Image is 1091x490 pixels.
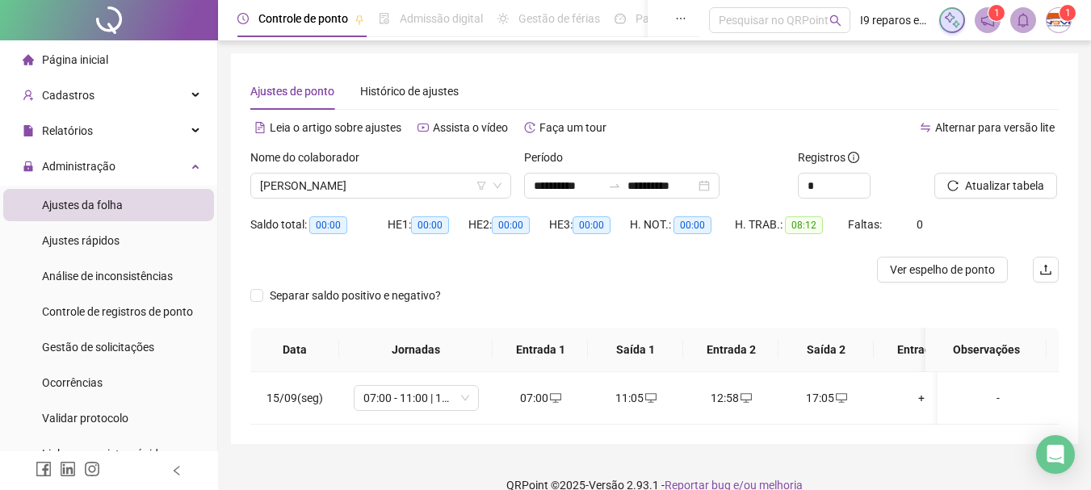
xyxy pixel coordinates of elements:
[497,13,509,24] span: sun
[935,121,1055,134] span: Alternar para versão lite
[683,328,778,372] th: Entrada 2
[388,216,468,234] div: HE 1:
[1016,13,1030,27] span: bell
[675,13,686,24] span: ellipsis
[1047,8,1071,32] img: 90218
[360,85,459,98] span: Histórico de ajustes
[548,392,561,404] span: desktop
[263,287,447,304] span: Separar saldo positivo e negativo?
[42,270,173,283] span: Análise de inconsistências
[965,177,1044,195] span: Atualizar tabela
[23,90,34,101] span: user-add
[250,216,388,234] div: Saldo total:
[42,447,165,460] span: Link para registro rápido
[696,389,766,407] div: 12:58
[355,15,364,24] span: pushpin
[988,5,1005,21] sup: 1
[42,412,128,425] span: Validar protocolo
[379,13,390,24] span: file-done
[309,216,347,234] span: 00:00
[549,216,630,234] div: HE 3:
[411,216,449,234] span: 00:00
[791,389,861,407] div: 17:05
[42,199,123,211] span: Ajustes da folha
[938,341,1034,358] span: Observações
[250,149,370,166] label: Nome do colaborador
[400,12,483,25] span: Admissão digital
[23,54,34,65] span: home
[877,257,1008,283] button: Ver espelho de ponto
[608,179,621,192] span: to
[42,160,115,173] span: Administração
[735,216,848,234] div: H. TRAB.:
[171,465,183,476] span: left
[644,392,657,404] span: desktop
[887,389,956,407] div: +
[42,305,193,318] span: Controle de registros de ponto
[84,461,100,477] span: instagram
[363,386,469,410] span: 07:00 - 11:00 | 13:00 - 17:00
[1036,435,1075,474] div: Open Intercom Messenger
[739,392,752,404] span: desktop
[947,180,959,191] span: reload
[250,328,339,372] th: Data
[636,12,699,25] span: Painel do DP
[42,89,94,102] span: Cadastros
[42,376,103,389] span: Ocorrências
[588,328,683,372] th: Saída 1
[42,53,108,66] span: Página inicial
[608,179,621,192] span: swap-right
[339,328,493,372] th: Jornadas
[673,216,711,234] span: 00:00
[254,122,266,133] span: file-text
[250,85,334,98] span: Ajustes de ponto
[890,261,995,279] span: Ver espelho de ponto
[493,328,588,372] th: Entrada 1
[36,461,52,477] span: facebook
[433,121,508,134] span: Assista o vídeo
[524,122,535,133] span: history
[1039,263,1052,276] span: upload
[834,392,847,404] span: desktop
[630,216,735,234] div: H. NOT.:
[848,152,859,163] span: info-circle
[60,461,76,477] span: linkedin
[1060,5,1076,21] sup: Atualize o seu contato no menu Meus Dados
[848,218,884,231] span: Faltas:
[950,389,1046,407] div: -
[860,11,929,29] span: I9 reparos em Containers
[492,216,530,234] span: 00:00
[778,328,874,372] th: Saída 2
[994,7,1000,19] span: 1
[266,392,323,404] span: 15/09(seg)
[980,13,995,27] span: notification
[934,173,1057,199] button: Atualizar tabela
[23,125,34,136] span: file
[943,11,961,29] img: sparkle-icon.fc2bf0ac1784a2077858766a79e2daf3.svg
[524,149,573,166] label: Período
[237,13,249,24] span: clock-circle
[42,341,154,354] span: Gestão de solicitações
[785,216,823,234] span: 08:12
[418,122,429,133] span: youtube
[539,121,606,134] span: Faça um tour
[798,149,859,166] span: Registros
[42,234,120,247] span: Ajustes rápidos
[493,181,502,191] span: down
[1065,7,1071,19] span: 1
[518,12,600,25] span: Gestão de férias
[573,216,611,234] span: 00:00
[23,161,34,172] span: lock
[925,328,1047,372] th: Observações
[476,181,486,191] span: filter
[601,389,670,407] div: 11:05
[468,216,549,234] div: HE 2:
[874,328,969,372] th: Entrada 3
[917,218,923,231] span: 0
[506,389,575,407] div: 07:00
[258,12,348,25] span: Controle de ponto
[615,13,626,24] span: dashboard
[270,121,401,134] span: Leia o artigo sobre ajustes
[829,15,841,27] span: search
[920,122,931,133] span: swap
